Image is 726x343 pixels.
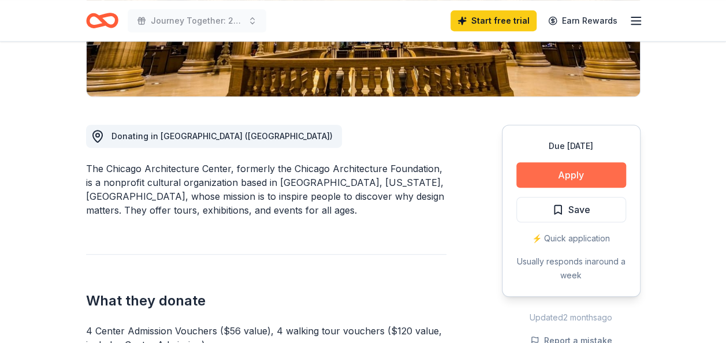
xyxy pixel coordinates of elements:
[516,255,626,282] div: Usually responds in around a week
[86,292,446,310] h2: What they donate
[86,162,446,217] div: The Chicago Architecture Center, formerly the Chicago Architecture Foundation, is a nonprofit cul...
[516,197,626,222] button: Save
[516,139,626,153] div: Due [DATE]
[568,202,590,217] span: Save
[86,7,118,34] a: Home
[451,10,537,31] a: Start free trial
[516,162,626,188] button: Apply
[111,131,333,141] span: Donating in [GEOGRAPHIC_DATA] ([GEOGRAPHIC_DATA])
[502,311,641,325] div: Updated 2 months ago
[516,232,626,245] div: ⚡️ Quick application
[151,14,243,28] span: Journey Together: 20 Years and Beyond Celebration
[541,10,624,31] a: Earn Rewards
[128,9,266,32] button: Journey Together: 20 Years and Beyond Celebration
